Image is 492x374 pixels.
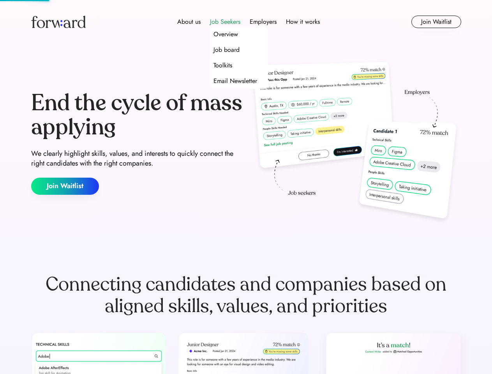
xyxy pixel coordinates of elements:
[286,17,320,26] div: How it works
[213,30,238,39] div: Overview
[411,16,461,28] button: Join Waitlist
[31,91,243,139] div: End the cycle of mass applying
[213,61,232,70] div: Toolkits
[249,59,461,227] img: hero-image.png
[31,178,99,195] button: Join Waitlist
[213,45,240,55] div: Job board
[31,16,86,28] img: Forward logo
[31,149,243,168] div: We clearly highlight skills, values, and interests to quickly connect the right candidates with t...
[31,273,461,317] div: Connecting candidates and companies based on aligned skills, values, and priorities
[250,17,277,26] div: Employers
[213,76,257,86] div: Email Newsletter
[177,17,201,26] div: About us
[210,17,240,26] div: Job Seekers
